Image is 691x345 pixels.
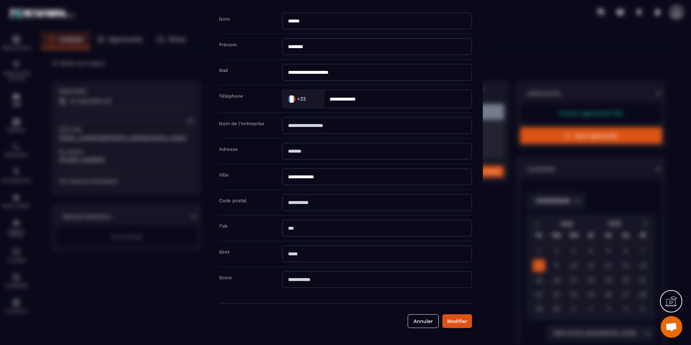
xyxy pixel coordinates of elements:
[219,249,229,255] label: Siret
[219,42,237,47] label: Prénom
[442,314,472,328] button: Modifier
[219,198,246,203] label: Code postal
[408,314,439,328] button: Annuler
[219,68,228,73] label: Mail
[219,146,238,152] label: Adresse
[219,223,228,229] label: TVA
[219,16,230,22] label: Nom
[284,91,299,106] img: Country Flag
[219,121,265,126] label: Nom de l'entreprise
[219,275,232,280] label: Score
[282,90,324,108] div: Search for option
[661,316,682,338] div: Ouvrir le chat
[297,95,306,102] span: +33
[219,172,229,178] label: Ville
[219,93,243,99] label: Téléphone
[307,93,316,104] input: Search for option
